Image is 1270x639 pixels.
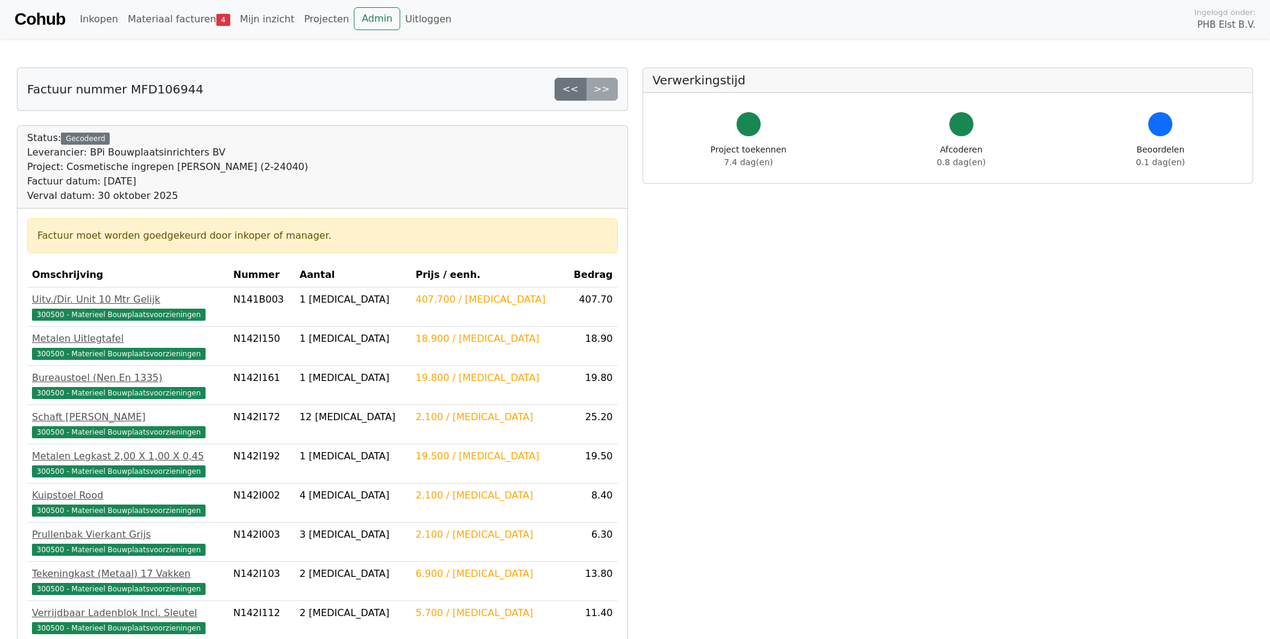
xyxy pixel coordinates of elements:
div: Leverancier: BPi Bouwplaatsinrichters BV [27,145,308,160]
span: 7.4 dag(en) [724,157,773,167]
div: 4 [MEDICAL_DATA] [300,488,406,503]
td: 8.40 [564,483,618,523]
div: Uitv./Dir. Unit 10 Mtr Gelijk [32,292,224,307]
div: 1 [MEDICAL_DATA] [300,292,406,307]
span: 300500 - Materieel Bouwplaatsvoorzieningen [32,544,206,556]
span: 4 [216,14,230,26]
div: 3 [MEDICAL_DATA] [300,527,406,542]
a: Prullenbak Vierkant Grijs300500 - Materieel Bouwplaatsvoorzieningen [32,527,224,556]
a: Materiaal facturen4 [123,7,235,31]
a: Inkopen [75,7,122,31]
th: Nummer [228,263,295,288]
div: 407.700 / [MEDICAL_DATA] [415,292,559,307]
div: Verrijdbaar Ladenblok Incl. Sleutel [32,606,224,620]
td: 6.30 [564,523,618,562]
a: Mijn inzicht [235,7,300,31]
td: 407.70 [564,288,618,327]
a: Metalen Legkast 2,00 X 1,00 X 0,45300500 - Materieel Bouwplaatsvoorzieningen [32,449,224,478]
th: Aantal [295,263,411,288]
td: N142I161 [228,366,295,405]
a: Verrijdbaar Ladenblok Incl. Sleutel300500 - Materieel Bouwplaatsvoorzieningen [32,606,224,635]
td: 19.80 [564,366,618,405]
div: 5.700 / [MEDICAL_DATA] [415,606,559,620]
div: Project toekennen [711,143,787,169]
span: Ingelogd onder: [1194,7,1256,18]
span: 300500 - Materieel Bouwplaatsvoorzieningen [32,426,206,438]
div: 1 [MEDICAL_DATA] [300,332,406,346]
div: 2 [MEDICAL_DATA] [300,567,406,581]
div: 1 [MEDICAL_DATA] [300,371,406,385]
td: 25.20 [564,405,618,444]
div: 2.100 / [MEDICAL_DATA] [415,527,559,542]
div: 2.100 / [MEDICAL_DATA] [415,488,559,503]
div: Metalen Uitlegtafel [32,332,224,346]
span: 300500 - Materieel Bouwplaatsvoorzieningen [32,505,206,517]
a: << [555,78,586,101]
div: Prullenbak Vierkant Grijs [32,527,224,542]
div: 2 [MEDICAL_DATA] [300,606,406,620]
th: Bedrag [564,263,618,288]
td: N142I103 [228,562,295,601]
td: N142I150 [228,327,295,366]
span: 300500 - Materieel Bouwplaatsvoorzieningen [32,465,206,477]
div: Gecodeerd [61,133,110,145]
span: 300500 - Materieel Bouwplaatsvoorzieningen [32,309,206,321]
a: Uitloggen [400,7,456,31]
span: 300500 - Materieel Bouwplaatsvoorzieningen [32,622,206,634]
span: 0.8 dag(en) [937,157,986,167]
div: 1 [MEDICAL_DATA] [300,449,406,464]
td: N142I003 [228,523,295,562]
div: Afcoderen [937,143,986,169]
a: Bureaustoel (Nen En 1335)300500 - Materieel Bouwplaatsvoorzieningen [32,371,224,400]
th: Omschrijving [27,263,228,288]
span: 0.1 dag(en) [1136,157,1185,167]
div: Status: [27,131,308,203]
div: Factuur moet worden goedgekeurd door inkoper of manager. [37,228,608,243]
div: Schaft [PERSON_NAME] [32,410,224,424]
div: 19.800 / [MEDICAL_DATA] [415,371,559,385]
div: 18.900 / [MEDICAL_DATA] [415,332,559,346]
h5: Verwerkingstijd [653,73,1243,87]
span: 300500 - Materieel Bouwplaatsvoorzieningen [32,348,206,360]
div: 2.100 / [MEDICAL_DATA] [415,410,559,424]
a: Schaft [PERSON_NAME]300500 - Materieel Bouwplaatsvoorzieningen [32,410,224,439]
span: PHB Elst B.V. [1197,18,1256,32]
a: Kuipstoel Rood300500 - Materieel Bouwplaatsvoorzieningen [32,488,224,517]
div: Verval datum: 30 oktober 2025 [27,189,308,203]
div: Kuipstoel Rood [32,488,224,503]
td: 19.50 [564,444,618,483]
div: Metalen Legkast 2,00 X 1,00 X 0,45 [32,449,224,464]
a: Uitv./Dir. Unit 10 Mtr Gelijk300500 - Materieel Bouwplaatsvoorzieningen [32,292,224,321]
td: N142I172 [228,405,295,444]
div: 19.500 / [MEDICAL_DATA] [415,449,559,464]
a: Projecten [299,7,354,31]
div: Factuur datum: [DATE] [27,174,308,189]
a: Tekeningkast (Metaal) 17 Vakken300500 - Materieel Bouwplaatsvoorzieningen [32,567,224,596]
h5: Factuur nummer MFD106944 [27,82,203,96]
div: Beoordelen [1136,143,1185,169]
div: Project: Cosmetische ingrepen [PERSON_NAME] (2-24040) [27,160,308,174]
td: 18.90 [564,327,618,366]
a: Cohub [14,5,65,34]
div: 12 [MEDICAL_DATA] [300,410,406,424]
div: Tekeningkast (Metaal) 17 Vakken [32,567,224,581]
span: 300500 - Materieel Bouwplaatsvoorzieningen [32,387,206,399]
div: 6.900 / [MEDICAL_DATA] [415,567,559,581]
td: N141B003 [228,288,295,327]
th: Prijs / eenh. [410,263,564,288]
span: 300500 - Materieel Bouwplaatsvoorzieningen [32,583,206,595]
td: N142I002 [228,483,295,523]
div: Bureaustoel (Nen En 1335) [32,371,224,385]
a: Admin [354,7,400,30]
a: Metalen Uitlegtafel300500 - Materieel Bouwplaatsvoorzieningen [32,332,224,360]
td: 13.80 [564,562,618,601]
td: N142I192 [228,444,295,483]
